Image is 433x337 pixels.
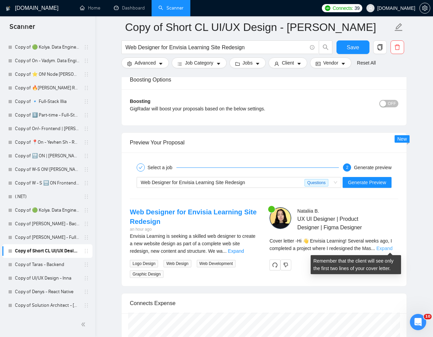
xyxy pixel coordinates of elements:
a: Copy of 🔛 ON | [PERSON_NAME] B | Frontend/React [15,149,80,163]
a: Copy of 🔹 Full-Stack Illia [15,95,80,108]
span: Web Development [197,260,236,267]
a: Copy of 🟢 Kolya. Data Engineer - General [15,203,80,217]
span: Job Category [185,59,213,67]
button: barsJob Categorycaret-down [172,57,226,68]
span: dislike [283,262,288,268]
a: Copy of ⭐️ ON! Node [PERSON_NAME] [15,68,80,81]
button: folderJobscaret-down [229,57,266,68]
span: idcard [316,61,321,66]
span: holder [84,262,89,267]
a: Copy of W-S ON! [PERSON_NAME]/ React Native [15,163,80,176]
span: holder [84,45,89,50]
a: Expand [377,246,393,251]
span: Client [282,59,294,67]
button: settingAdvancedcaret-down [121,57,169,68]
span: holder [84,221,89,227]
div: Boosting Options [130,70,398,89]
div: Preview Your Proposal [130,133,398,152]
button: userClientcaret-down [269,57,307,68]
span: Cover letter - Hi 👋 Envisia Learning! Several weeks ago, I completed a project where I redesigned... [270,238,392,251]
span: caret-down [255,61,260,66]
span: user [274,61,279,66]
span: user [368,6,373,11]
span: Web Designer for Envisia Learning Site Redesign [141,180,245,185]
span: 39 [354,4,360,12]
span: copy [374,44,386,50]
a: Copy of W - S 🔛 ON Frontend - [PERSON_NAME] B | React [15,176,80,190]
span: Nataliia B . [297,208,319,214]
span: Advanced [135,59,156,67]
span: OFF [388,100,396,107]
button: redo [270,260,280,270]
img: logo [6,3,11,14]
span: Save [347,43,359,52]
input: Scanner name... [125,19,393,36]
a: Expand [228,248,244,254]
button: setting [419,3,430,14]
span: holder [84,85,89,91]
span: check [139,165,143,170]
a: Copy of UI/UX Design - Inna [15,271,80,285]
span: delete [391,44,404,50]
span: holder [84,58,89,64]
a: Reset All [357,59,376,67]
button: delete [391,40,404,54]
b: Boosting [130,99,151,104]
span: holder [84,289,89,295]
span: edit [394,23,403,32]
button: Save [336,40,369,54]
span: ... [223,248,227,254]
span: holder [84,72,89,77]
button: Generate Preview [343,177,392,188]
span: Envisia Learning is seeking a skilled web designer to create a new website design as part of a co... [130,233,256,254]
span: Jobs [243,59,253,67]
button: idcardVendorcaret-down [310,57,351,68]
span: holder [84,153,89,159]
a: Copy of 1️⃣ Part-time - Full-Stack Vitalii [15,108,80,122]
a: Copy of Taras - Backend [15,258,80,271]
img: c1ixEsac-c9lISHIljfOZb0cuN6GzZ3rBcBW2x-jvLrB-_RACOkU1mWXgI6n74LgRV [270,207,291,229]
span: setting [127,61,132,66]
span: caret-down [158,61,163,66]
div: Remember that the client will see only the first two lines of your cover letter. [311,255,401,274]
span: Vendor [323,59,338,67]
a: (.NET) [15,190,80,203]
span: Web Design [163,260,191,267]
span: Logo Design [130,260,158,267]
a: Copy of Short CL UI/UX Design - [PERSON_NAME] [15,244,80,258]
span: holder [84,126,89,131]
div: Generate preview [354,163,392,172]
a: searchScanner [158,5,184,11]
div: Envisia Learning is seeking a skilled web designer to create a new website design as part of a co... [130,232,259,255]
a: Copy of [PERSON_NAME] - Full-Stack dev [15,231,80,244]
button: copy [373,40,387,54]
span: ... [371,246,375,251]
a: Copy of 🔥[PERSON_NAME] React General [15,81,80,95]
span: holder [84,194,89,199]
a: homeHome [80,5,100,11]
div: Remember that the client will see only the first two lines of your cover letter. [270,237,398,252]
span: Questions [305,179,328,187]
span: holder [84,208,89,213]
input: Search Freelance Jobs... [125,43,307,52]
span: setting [420,5,430,11]
a: dashboardDashboard [114,5,145,11]
a: Copy of Denys - React Native [15,285,80,299]
span: search [319,44,332,50]
span: 2 [346,165,348,170]
span: holder [84,140,89,145]
span: holder [84,235,89,240]
span: 10 [424,314,432,319]
a: Copy of Solution Architect - [PERSON_NAME] [15,299,80,312]
span: New [397,136,407,142]
span: caret-down [216,61,221,66]
div: GigRadar will boost your proposals based on the below settings. [130,105,331,112]
button: search [319,40,332,54]
span: holder [84,248,89,254]
img: upwork-logo.png [325,5,330,11]
div: an hour ago [130,226,259,233]
div: Connects Expense [130,294,398,313]
a: Copy of On!- Frontend | [PERSON_NAME] [15,122,80,136]
span: info-circle [310,45,314,50]
span: holder [84,99,89,104]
